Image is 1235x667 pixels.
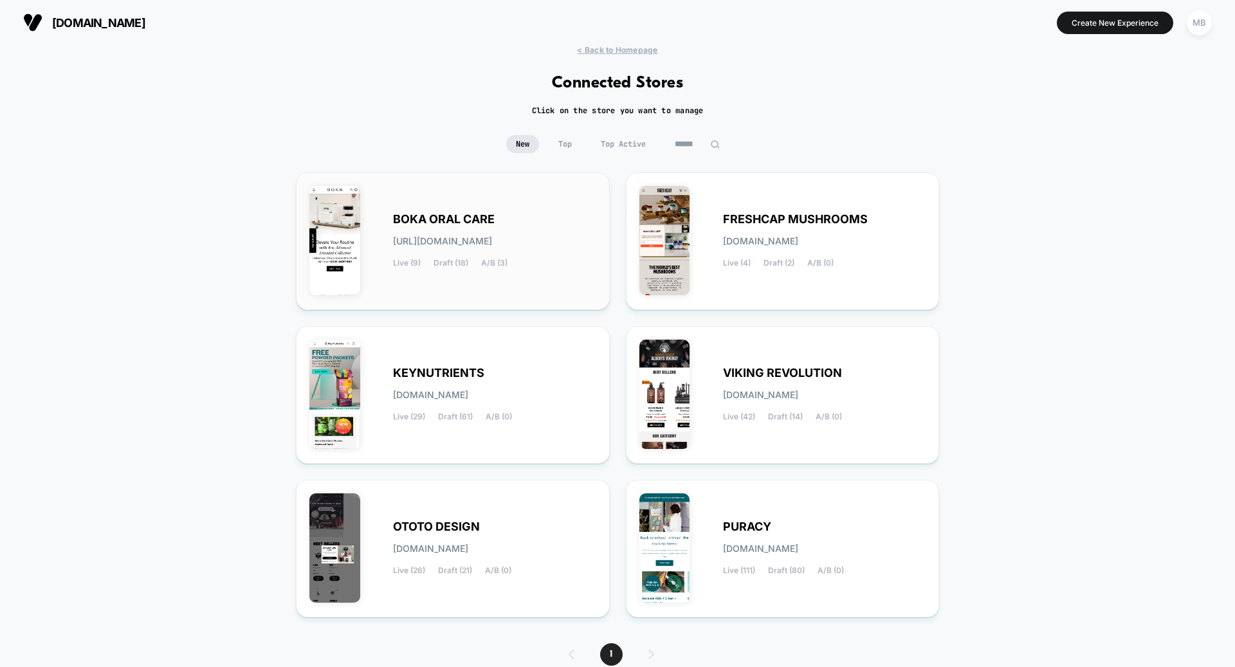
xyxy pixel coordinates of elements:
span: 1 [600,643,623,666]
img: FRESHCAP_MUSHROOMS [639,186,690,295]
span: Live (42) [723,412,755,421]
span: New [506,135,539,153]
span: Draft (61) [438,412,473,421]
span: [DOMAIN_NAME] [52,16,145,30]
span: [DOMAIN_NAME] [723,390,798,399]
div: MB [1187,10,1212,35]
span: A/B (0) [816,412,842,421]
span: A/B (0) [486,412,512,421]
span: Draft (21) [438,566,472,575]
img: KEYNUTRIENTS [309,340,360,449]
span: VIKING REVOLUTION [723,369,842,378]
span: KEYNUTRIENTS [393,369,484,378]
span: Top [549,135,581,153]
span: BOKA ORAL CARE [393,215,495,224]
img: Visually logo [23,13,42,32]
span: Draft (80) [768,566,805,575]
h2: Click on the store you want to manage [532,105,704,116]
span: Draft (2) [764,259,794,268]
span: Draft (14) [768,412,803,421]
span: A/B (0) [807,259,834,268]
span: PURACY [723,522,771,531]
span: Top Active [591,135,655,153]
span: Live (29) [393,412,425,421]
span: Live (26) [393,566,425,575]
span: A/B (0) [485,566,511,575]
img: BOKA_ORAL_CARE [309,186,360,295]
button: [DOMAIN_NAME] [19,12,149,33]
span: A/B (0) [818,566,844,575]
span: [DOMAIN_NAME] [723,237,798,246]
button: MB [1183,10,1216,36]
span: Live (111) [723,566,755,575]
span: FRESHCAP MUSHROOMS [723,215,868,224]
span: A/B (3) [481,259,508,268]
button: Create New Experience [1057,12,1173,34]
span: Draft (18) [434,259,468,268]
img: edit [710,140,720,149]
span: [DOMAIN_NAME] [393,544,468,553]
span: Live (4) [723,259,751,268]
img: VIKING_REVOLUTION [639,340,690,449]
span: OTOTO DESIGN [393,522,480,531]
span: [DOMAIN_NAME] [723,544,798,553]
img: PURACY [639,493,690,603]
span: Live (9) [393,259,421,268]
span: [DOMAIN_NAME] [393,390,468,399]
h1: Connected Stores [552,74,684,93]
img: OTOTO_DESIGN [309,493,360,603]
span: [URL][DOMAIN_NAME] [393,237,492,246]
span: < Back to Homepage [577,45,657,55]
